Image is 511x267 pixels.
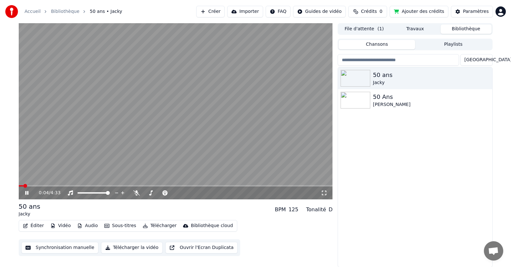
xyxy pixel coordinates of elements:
button: Synchronisation manuelle [21,242,99,253]
button: Éditer [20,221,46,230]
div: / [39,190,54,196]
div: Tonalité [306,206,326,214]
button: Vidéo [48,221,73,230]
button: Sous-titres [102,221,139,230]
div: Ouvrir le chat [484,241,503,261]
button: Ajouter des crédits [390,6,448,17]
button: Télécharger [140,221,179,230]
span: Crédits [361,8,377,15]
span: ( 1 ) [377,26,384,32]
button: Importer [227,6,263,17]
div: 50 ans [373,71,489,80]
span: 50 ans • Jacky [90,8,122,15]
button: Guides de vidéo [293,6,346,17]
div: Jacky [19,211,40,217]
div: Bibliothèque cloud [191,223,233,229]
span: 4:33 [50,190,60,196]
a: Bibliothèque [51,8,79,15]
button: Playlists [415,40,492,49]
div: Paramètres [463,8,489,15]
button: Travaux [390,24,441,34]
span: 0 [380,8,383,15]
div: 50 ans [19,202,40,211]
button: Bibliothèque [441,24,492,34]
div: [PERSON_NAME] [373,101,489,108]
button: Télécharger la vidéo [101,242,163,253]
button: Chansons [339,40,415,49]
button: File d'attente [339,24,390,34]
a: Accueil [25,8,41,15]
span: 0:04 [39,190,49,196]
div: BPM [275,206,286,214]
button: Ouvrir l'Ecran Duplicata [165,242,238,253]
div: Jacky [373,80,489,86]
nav: breadcrumb [25,8,122,15]
button: Créer [196,6,225,17]
button: Audio [75,221,100,230]
img: youka [5,5,18,18]
div: 125 [289,206,299,214]
div: D [329,206,332,214]
div: 50 Ans [373,92,489,101]
button: Crédits0 [348,6,387,17]
button: Paramètres [451,6,493,17]
button: FAQ [266,6,291,17]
